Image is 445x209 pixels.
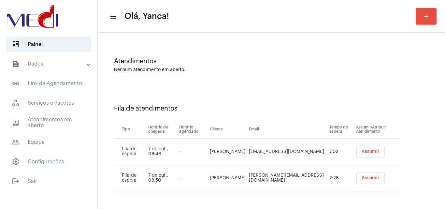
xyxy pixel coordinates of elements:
[247,165,328,191] td: [PERSON_NAME][EMAIL_ADDRESS][DOMAIN_NAME]
[147,165,178,191] td: 7 de out., 08:50
[7,37,91,52] span: Painel
[12,60,20,68] mat-icon: sidenav icon
[7,134,91,150] span: Equipe
[178,139,208,165] td: -
[328,139,354,165] td: 7:02
[208,139,247,165] td: [PERSON_NAME]
[354,120,399,139] th: Assumir/Atribuir Atendimento
[208,120,247,139] th: Cliente
[114,139,147,165] td: Fila de espera
[114,105,429,112] div: Fila de atendimentos
[12,99,20,107] span: sidenav icon
[4,56,97,72] mat-expansion-panel-header: sidenav iconDados
[362,149,380,154] span: Assumir
[12,119,20,127] mat-icon: sidenav icon
[247,120,328,139] th: Email
[124,11,169,22] span: Olá, Yanca!
[12,40,20,48] span: sidenav icon
[328,120,354,139] th: Tempo de espera
[178,120,208,139] th: Horário agendado
[356,146,385,157] button: Assumir
[7,115,91,130] span: Atendimentos em aberto
[356,172,399,184] mat-chip-list: selection
[422,12,430,20] mat-icon: add
[5,3,60,29] img: d3a1b5fa-500b-b90f-5a1c-719c20e9830b.png
[114,67,429,72] div: Nenhum atendimento em aberto.
[147,120,178,139] th: Horário de chegada
[114,165,147,191] td: Fila de espera
[12,138,20,146] mat-icon: sidenav icon
[7,154,91,170] span: Configurações
[356,172,385,184] button: Assumir
[356,146,399,157] mat-chip-list: selection
[7,95,91,111] span: Serviços e Pacotes
[328,165,354,191] td: 2:28
[362,176,380,180] span: Assumir
[12,158,20,166] span: sidenav icon
[109,13,116,21] mat-icon: sidenav icon
[147,139,178,165] td: 7 de out., 08:46
[7,173,91,189] span: Sair
[208,165,247,191] td: [PERSON_NAME]
[178,165,208,191] td: -
[247,139,328,165] td: [EMAIL_ADDRESS][DOMAIN_NAME]
[7,76,91,91] span: Link de Agendamento
[12,60,87,68] mat-panel-title: Dados
[114,58,429,65] div: Atendimentos
[12,177,20,185] mat-icon: sidenav icon
[114,120,147,139] th: Tipo
[12,80,20,87] mat-icon: sidenav icon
